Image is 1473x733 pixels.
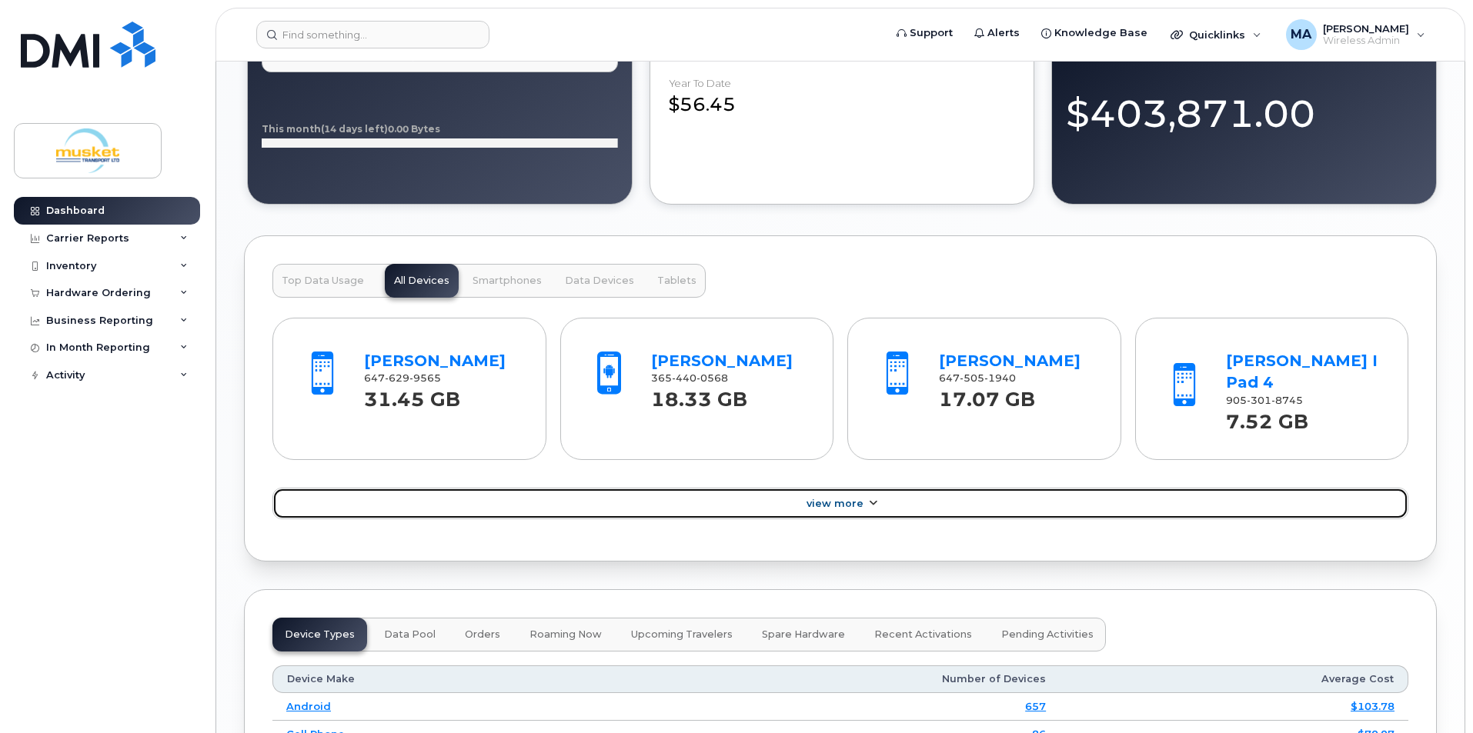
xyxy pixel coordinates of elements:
[282,275,364,287] span: Top Data Usage
[529,628,602,641] span: Roaming Now
[1275,19,1436,50] div: Melanie Ackers
[1323,22,1409,35] span: [PERSON_NAME]
[669,78,1016,118] div: $56.45
[272,665,605,693] th: Device Make
[696,372,728,384] span: 0568
[984,372,1016,384] span: 1940
[565,275,634,287] span: Data Devices
[939,379,1035,411] strong: 17.07 GB
[364,379,460,411] strong: 31.45 GB
[1160,19,1272,50] div: Quicklinks
[556,264,643,298] button: Data Devices
[807,498,863,509] span: View More
[465,628,500,641] span: Orders
[364,372,441,384] span: 647
[1226,395,1303,406] span: 905
[384,628,436,641] span: Data Pool
[1060,665,1408,693] th: Average Cost
[939,372,1016,384] span: 647
[657,275,696,287] span: Tablets
[1226,352,1378,392] a: [PERSON_NAME] I Pad 4
[1066,73,1422,140] div: $403,871.00
[321,123,388,135] tspan: (14 days left)
[651,379,747,411] strong: 18.33 GB
[409,372,441,384] span: 9565
[1271,395,1303,406] span: 8745
[1189,28,1245,41] span: Quicklinks
[385,372,409,384] span: 629
[874,628,972,641] span: Recent Activations
[1025,700,1046,712] a: 657
[1054,25,1147,41] span: Knowledge Base
[1030,18,1158,48] a: Knowledge Base
[886,18,964,48] a: Support
[605,665,1060,693] th: Number of Devices
[1323,35,1409,47] span: Wireless Admin
[256,21,489,48] input: Find something...
[648,264,706,298] button: Tablets
[964,18,1030,48] a: Alerts
[272,264,373,298] button: Top Data Usage
[672,372,696,384] span: 440
[651,372,728,384] span: 365
[272,488,1408,520] a: View More
[364,352,506,370] a: [PERSON_NAME]
[388,123,440,135] tspan: 0.00 Bytes
[939,352,1081,370] a: [PERSON_NAME]
[463,264,551,298] button: Smartphones
[651,352,793,370] a: [PERSON_NAME]
[1001,628,1094,641] span: Pending Activities
[910,25,953,41] span: Support
[762,628,845,641] span: Spare Hardware
[960,372,984,384] span: 505
[262,123,321,135] tspan: This month
[1351,700,1395,712] a: $103.78
[286,700,331,712] a: Android
[1247,395,1271,406] span: 301
[987,25,1020,41] span: Alerts
[631,628,733,641] span: Upcoming Travelers
[669,78,731,89] div: Year to Date
[473,275,542,287] span: Smartphones
[1226,401,1308,433] strong: 7.52 GB
[1291,25,1311,44] span: MA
